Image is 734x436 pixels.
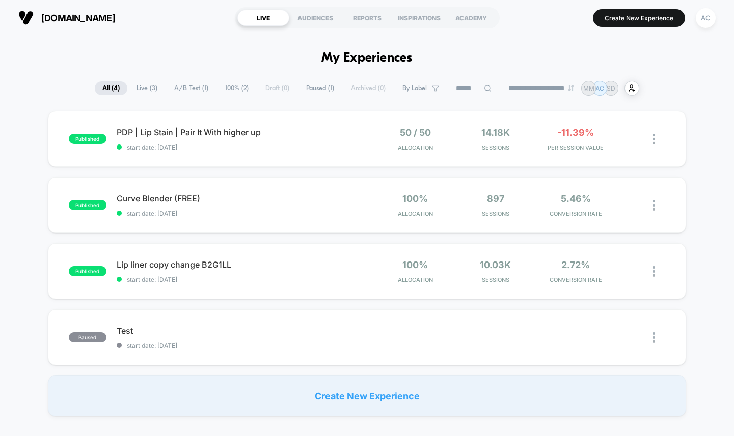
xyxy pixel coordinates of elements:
[653,134,655,144] img: close
[538,144,613,151] span: PER SESSION VALUE
[298,81,342,95] span: Paused ( 1 )
[653,266,655,277] img: close
[402,84,427,92] span: By Label
[117,193,367,204] span: Curve Blender (FREE)
[398,276,433,283] span: Allocation
[595,84,604,92] p: AC
[398,144,433,151] span: Allocation
[117,326,367,336] span: Test
[69,332,106,342] span: paused
[400,127,431,138] span: 50 / 50
[18,10,34,25] img: Visually logo
[538,276,613,283] span: CONVERSION RATE
[693,8,719,28] button: AC
[402,259,428,270] span: 100%
[487,193,504,204] span: 897
[481,127,510,138] span: 14.18k
[561,259,590,270] span: 2.72%
[321,51,413,66] h1: My Experiences
[538,210,613,217] span: CONVERSION RATE
[129,81,165,95] span: Live ( 3 )
[341,10,393,26] div: REPORTS
[393,10,445,26] div: INSPIRATIONS
[237,10,289,26] div: LIVE
[15,10,118,26] button: [DOMAIN_NAME]
[117,342,367,350] span: start date: [DATE]
[289,10,341,26] div: AUDIENCES
[117,210,367,217] span: start date: [DATE]
[117,276,367,283] span: start date: [DATE]
[69,134,106,144] span: published
[458,276,533,283] span: Sessions
[607,84,615,92] p: SD
[218,81,256,95] span: 100% ( 2 )
[480,259,511,270] span: 10.03k
[95,81,127,95] span: All ( 4 )
[445,10,497,26] div: ACADEMY
[48,375,687,416] div: Create New Experience
[398,210,433,217] span: Allocation
[593,9,685,27] button: Create New Experience
[117,143,367,151] span: start date: [DATE]
[117,259,367,270] span: Lip liner copy change B2G1LL
[167,81,216,95] span: A/B Test ( 1 )
[117,127,367,137] span: PDP | Lip Stain | Pair It With higher up
[583,84,594,92] p: MM
[69,200,106,210] span: published
[458,144,533,151] span: Sessions
[402,193,428,204] span: 100%
[568,85,574,91] img: end
[458,210,533,217] span: Sessions
[653,200,655,211] img: close
[696,8,716,28] div: AC
[41,13,115,23] span: [DOMAIN_NAME]
[561,193,591,204] span: 5.46%
[69,266,106,276] span: published
[557,127,594,138] span: -11.39%
[653,332,655,343] img: close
